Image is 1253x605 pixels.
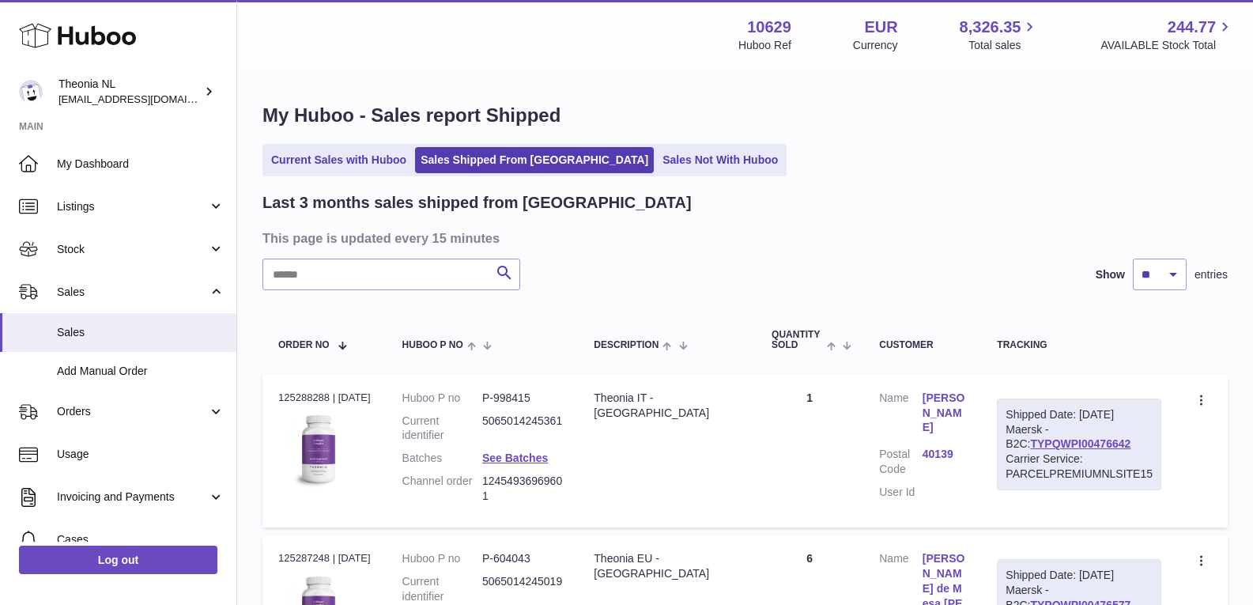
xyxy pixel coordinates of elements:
[402,574,482,604] dt: Current identifier
[482,452,548,464] a: See Batches
[57,404,208,419] span: Orders
[1030,437,1130,450] a: TYPQWPI00476642
[266,147,412,173] a: Current Sales with Huboo
[1168,17,1216,38] span: 244.77
[402,340,463,350] span: Huboo P no
[57,532,225,547] span: Cases
[594,391,740,421] div: Theonia IT - [GEOGRAPHIC_DATA]
[57,285,208,300] span: Sales
[278,551,371,565] div: 125287248 | [DATE]
[960,17,1040,53] a: 8,326.35 Total sales
[482,474,562,504] dd: 12454936969601
[402,474,482,504] dt: Channel order
[278,410,357,489] img: 106291725893008.jpg
[1006,407,1153,422] div: Shipped Date: [DATE]
[1100,38,1234,53] span: AVAILABLE Stock Total
[1006,452,1153,482] div: Carrier Service: PARCELPREMIUMNLSITE15
[262,192,692,214] h2: Last 3 months sales shipped from [GEOGRAPHIC_DATA]
[923,391,966,436] a: [PERSON_NAME]
[57,490,208,505] span: Invoicing and Payments
[19,80,43,104] img: info@wholesomegoods.eu
[415,147,654,173] a: Sales Shipped From [GEOGRAPHIC_DATA]
[594,551,740,581] div: Theonia EU - [GEOGRAPHIC_DATA]
[879,391,923,440] dt: Name
[57,242,208,257] span: Stock
[482,551,562,566] dd: P-604043
[58,93,232,105] span: [EMAIL_ADDRESS][DOMAIN_NAME]
[879,485,923,500] dt: User Id
[262,229,1224,247] h3: This page is updated every 15 minutes
[57,364,225,379] span: Add Manual Order
[756,375,863,527] td: 1
[1100,17,1234,53] a: 244.77 AVAILABLE Stock Total
[772,330,823,350] span: Quantity Sold
[402,391,482,406] dt: Huboo P no
[1195,267,1228,282] span: entries
[960,17,1021,38] span: 8,326.35
[402,551,482,566] dt: Huboo P no
[278,340,330,350] span: Order No
[853,38,898,53] div: Currency
[997,399,1161,490] div: Maersk - B2C:
[402,414,482,444] dt: Current identifier
[738,38,791,53] div: Huboo Ref
[657,147,783,173] a: Sales Not With Huboo
[482,414,562,444] dd: 5065014245361
[482,574,562,604] dd: 5065014245019
[19,546,217,574] a: Log out
[923,447,966,462] a: 40139
[968,38,1039,53] span: Total sales
[879,340,965,350] div: Customer
[747,17,791,38] strong: 10629
[57,447,225,462] span: Usage
[402,451,482,466] dt: Batches
[864,17,897,38] strong: EUR
[278,391,371,405] div: 125288288 | [DATE]
[262,103,1228,128] h1: My Huboo - Sales report Shipped
[57,325,225,340] span: Sales
[594,340,659,350] span: Description
[57,199,208,214] span: Listings
[57,157,225,172] span: My Dashboard
[482,391,562,406] dd: P-998415
[58,77,201,107] div: Theonia NL
[879,447,923,477] dt: Postal Code
[1096,267,1125,282] label: Show
[1006,568,1153,583] div: Shipped Date: [DATE]
[997,340,1161,350] div: Tracking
